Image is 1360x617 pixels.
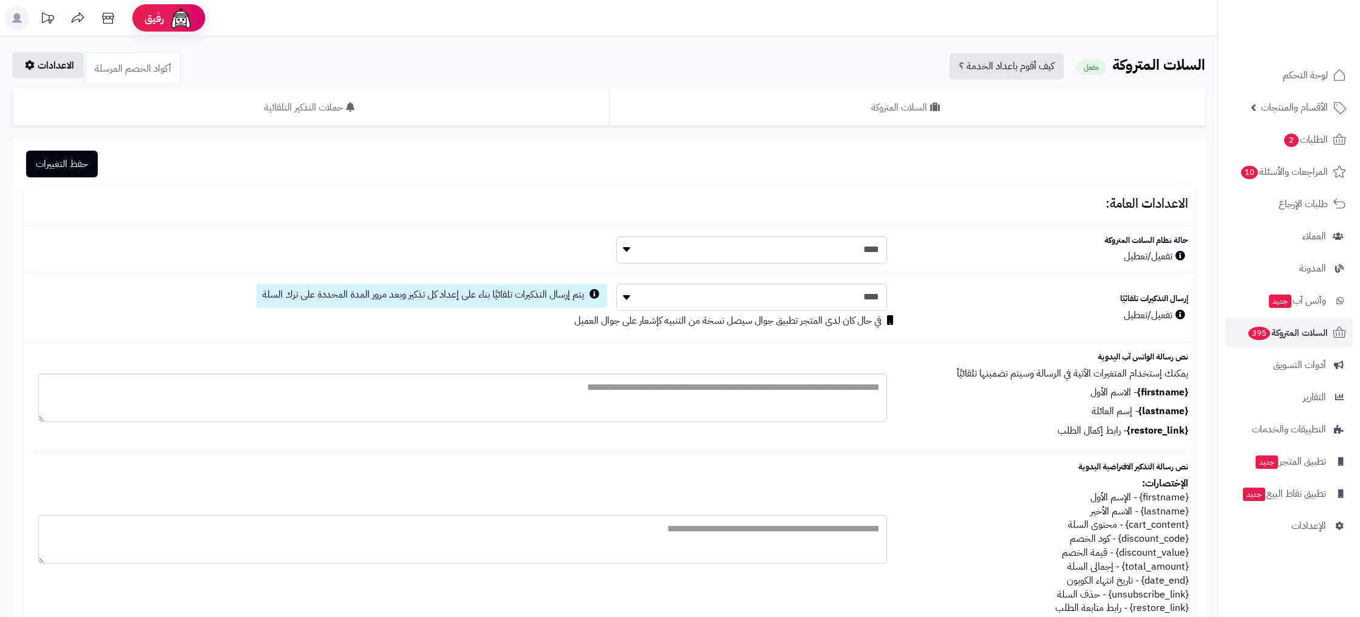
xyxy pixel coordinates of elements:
small: مفعل [1076,60,1106,75]
span: 2 [1284,134,1299,148]
span: 395 [1248,327,1270,341]
span: المدونة [1299,260,1326,277]
p: - رابط إكمال الطلب [906,424,1188,438]
a: حملات التذكير التلقائية [12,89,609,126]
span: طلبات الإرجاع [1279,196,1328,213]
span: جديد [1269,295,1291,308]
a: التطبيقات والخدمات [1225,415,1353,444]
span: تطبيق نقاط البيع [1242,485,1326,502]
span: أدوات التسويق [1273,356,1326,373]
a: التقارير [1225,383,1353,412]
span: تفعيل/تعطيل [1124,249,1188,264]
a: السلات المتروكة [609,89,1206,126]
b: {lastname} [1138,404,1188,418]
h3: الاعدادات العامة: [29,197,1188,211]
b: {restore_link} [1127,423,1188,438]
a: أكواد الخصم المرسلة [85,52,181,85]
span: لوحة التحكم [1283,67,1328,84]
button: حفظ التغييرات [26,151,98,177]
span: جديد [1256,455,1278,469]
span: جديد [1243,488,1265,501]
a: الاعدادات [12,52,84,78]
a: السلات المتروكة395 [1225,318,1353,347]
a: تطبيق المتجرجديد [1225,447,1353,476]
small: يتم إرسال التذكيرات تلقائيًا بناء على إعداد كل تذكير وبعد مرور المدة المحددة على ترك السلة [262,287,584,302]
a: أدوات التسويق [1225,350,1353,380]
p: - إسم العائلة [906,404,1188,418]
a: المراجعات والأسئلة10 [1225,157,1353,186]
span: تطبيق المتجر [1254,453,1326,470]
span: 10 [1241,166,1259,180]
a: المدونة [1225,254,1353,283]
span: الطلبات [1283,131,1328,148]
b: {firstname} [1137,385,1188,400]
a: طلبات الإرجاع [1225,189,1353,219]
span: تفعيل/تعطيل [1124,308,1188,322]
a: وآتس آبجديد [1225,286,1353,315]
span: رفيق [144,11,164,26]
a: لوحة التحكم [1225,61,1353,90]
span: التقارير [1303,389,1326,406]
a: الطلبات2 [1225,125,1353,154]
span: السلات المتروكة [1247,324,1328,341]
a: كيف أقوم باعداد الخدمة ؟ [950,53,1064,80]
b: السلات المتروكة [1112,54,1205,76]
span: التطبيقات والخدمات [1252,421,1326,438]
img: logo-2.png [1277,27,1348,53]
a: الإعدادات [1225,511,1353,540]
span: الإعدادات [1291,517,1326,534]
p: - الاسم الأول [906,386,1188,400]
img: ai-face.png [169,6,193,30]
span: الأقسام والمنتجات [1261,99,1328,116]
span: وآتس آب [1268,292,1326,309]
h5: إرسال التذكيرات تلقائيًا [906,295,1188,303]
a: تطبيق نقاط البيعجديد [1225,479,1353,508]
h5: نص رسالة الواتس آب اليدوية [906,353,1188,361]
p: يمكنك إستخدام المتغيرات الآتية في الرسالة وسيتم تضمينها تلقائيًأ [906,367,1188,381]
a: العملاء [1225,222,1353,251]
small: في حال كان لدى المتجر تطبيق جوال سيصل نسخة من التنبيه كإشعار على جوال العميل [574,313,882,328]
a: تحديثات المنصة [32,6,63,33]
span: المراجعات والأسئلة [1240,163,1328,180]
strong: الإختصارات: [1142,476,1188,491]
span: العملاء [1302,228,1326,245]
h5: حالة نظام السلات المتروكة [906,236,1188,245]
h5: نص رسالة التذكير الافتراضية اليدوية [906,463,1188,471]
